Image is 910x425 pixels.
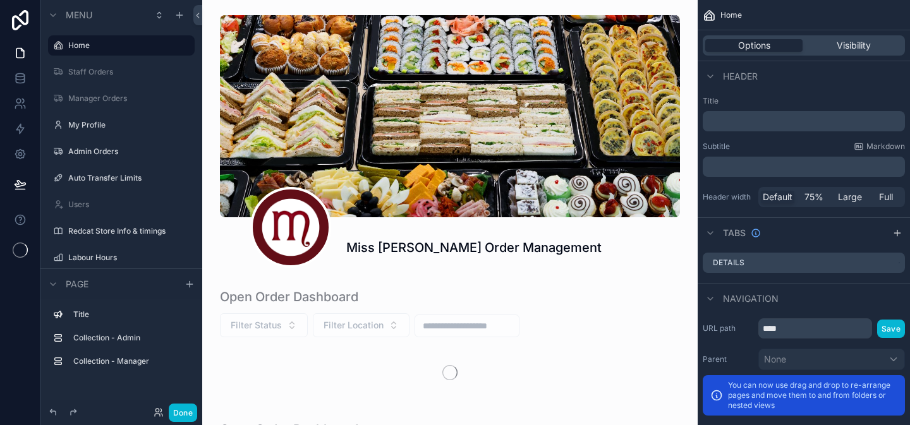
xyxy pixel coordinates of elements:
label: Parent [703,354,753,364]
label: Users [68,200,192,210]
label: Labour Hours [68,253,192,263]
label: URL path [703,323,753,333]
span: Tabs [723,227,746,239]
span: Home [720,10,742,20]
button: None [758,349,905,370]
label: Title [703,96,905,106]
div: scrollable content [703,157,905,177]
label: Header width [703,192,753,202]
label: My Profile [68,120,192,130]
span: Large [838,191,862,203]
label: Details [713,258,744,268]
span: Header [723,70,758,83]
button: Done [169,404,197,422]
span: Visibility [837,39,871,52]
span: Default [763,191,792,203]
div: scrollable content [703,111,905,131]
label: Auto Transfer Limits [68,173,192,183]
div: scrollable content [40,299,202,384]
span: Full [879,191,893,203]
span: Options [738,39,770,52]
span: Page [66,278,88,290]
label: Manager Orders [68,93,192,104]
span: Navigation [723,292,779,305]
label: Staff Orders [68,67,192,77]
span: Menu [66,9,92,21]
label: Redcat Store Info & timings [68,226,192,236]
label: Admin Orders [68,147,192,157]
span: Markdown [866,141,905,152]
span: None [764,353,786,366]
a: Markdown [854,141,905,152]
p: You can now use drag and drop to re-arrange pages and move them to and from folders or nested views [728,380,897,410]
label: Collection - Manager [73,356,190,366]
label: Collection - Admin [73,333,190,343]
label: Title [73,309,190,320]
span: 75% [804,191,823,203]
label: Subtitle [703,141,730,152]
button: Save [877,320,905,338]
label: Home [68,40,187,51]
